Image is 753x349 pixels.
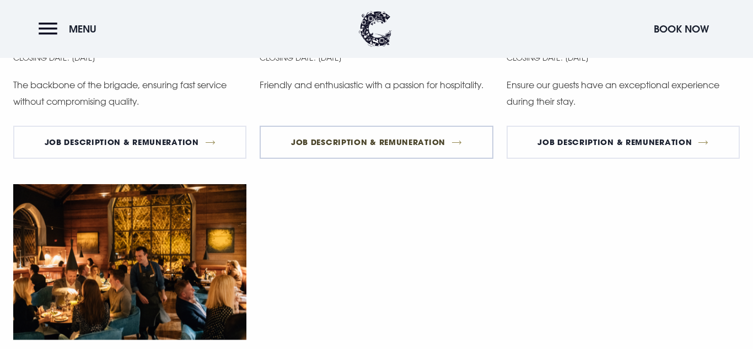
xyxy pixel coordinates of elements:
[260,77,493,93] p: Friendly and enthusiastic with a passion for hospitality.
[39,17,102,41] button: Menu
[13,77,246,110] p: The backbone of the brigade, ensuring fast service without compromising quality.
[507,126,740,159] a: Job Description & Remuneration
[69,23,96,35] span: Menu
[507,77,740,110] p: Ensure our guests have an exceptional experience during their stay.
[13,51,246,66] p: Closing Date: [DATE]
[359,11,392,47] img: Clandeboye Lodge
[507,51,740,66] p: Closing Date: [DATE]
[260,51,493,66] p: Closing Date: [DATE]
[260,126,493,159] a: Job Description & Remuneration
[648,17,714,41] button: Book Now
[13,184,246,340] img: https://clandeboyelodge.s3-assets.com/Brasserie-Assistant-Manager.png
[13,126,246,159] a: Job Description & Remuneration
